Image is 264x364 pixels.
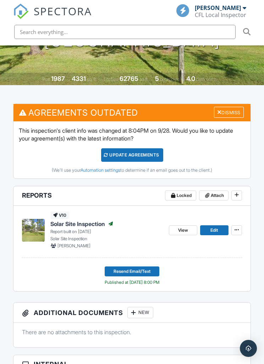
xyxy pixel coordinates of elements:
h1: [STREET_ADDRESS] [GEOGRAPHIC_DATA] [44,12,220,50]
div: New [127,307,153,318]
span: bathrooms [196,77,216,82]
div: Dismiss [214,107,244,118]
div: Update Agreements [101,148,163,162]
div: 62765 [120,75,138,82]
input: Search everything... [14,25,236,39]
div: 4.0 [186,75,195,82]
div: 4331 [72,75,86,82]
a: Automation settings [81,167,120,173]
div: CFL Local Inspector [195,11,246,18]
span: Lot Size [104,77,119,82]
span: bedrooms [160,77,180,82]
div: [PERSON_NAME] [195,4,241,11]
p: There are no attachments to this inspection. [22,328,242,336]
img: The Best Home Inspection Software - Spectora [13,4,29,19]
a: SPECTORA [13,10,92,24]
span: Built [42,77,50,82]
div: This inspection's client info was changed at 8:04PM on 9/28. Would you like to update your agreem... [13,121,251,178]
div: (We'll use your to determine if an email goes out to the client.) [19,167,245,173]
h3: Additional Documents [13,303,251,323]
div: Open Intercom Messenger [240,340,257,357]
div: 1987 [51,75,65,82]
span: SPECTORA [34,4,92,18]
div: 5 [155,75,159,82]
span: sq.ft. [139,77,148,82]
span: sq. ft. [87,77,97,82]
h3: Agreements Outdated [13,104,251,121]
